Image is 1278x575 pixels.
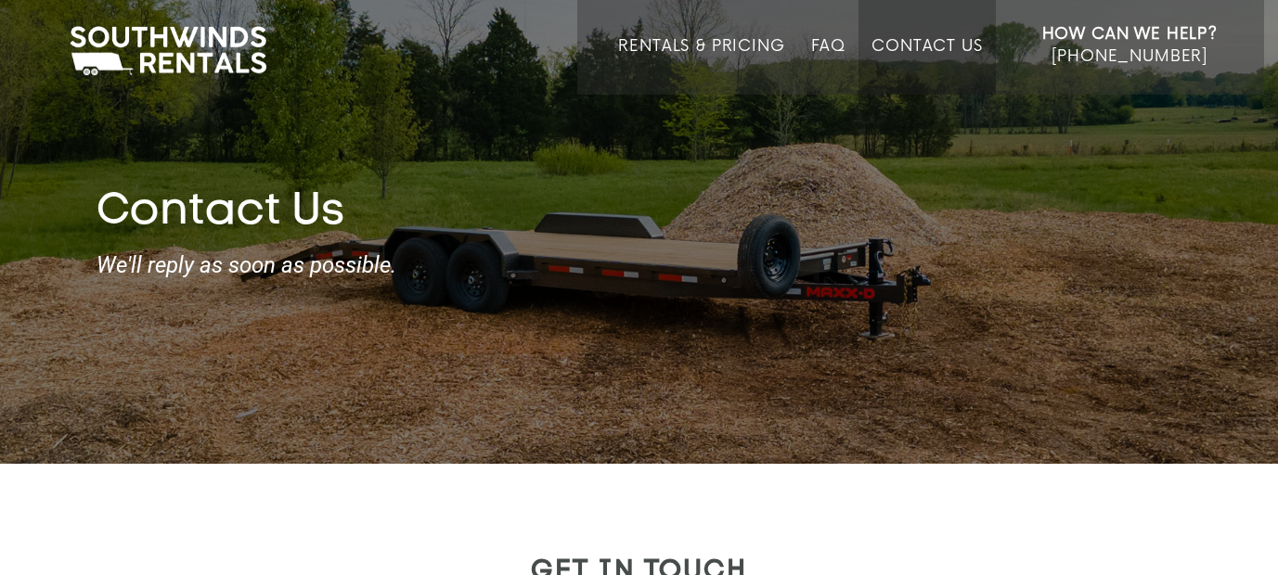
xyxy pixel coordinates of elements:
h1: Contact Us [97,186,1182,240]
img: Southwinds Rentals Logo [60,22,276,80]
strong: How Can We Help? [1042,25,1218,44]
a: Rentals & Pricing [618,37,784,95]
span: [PHONE_NUMBER] [1052,47,1207,66]
strong: We'll reply as soon as possible. [97,253,1182,277]
a: Contact Us [871,37,982,95]
a: FAQ [811,37,846,95]
a: How Can We Help? [PHONE_NUMBER] [1042,23,1218,81]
